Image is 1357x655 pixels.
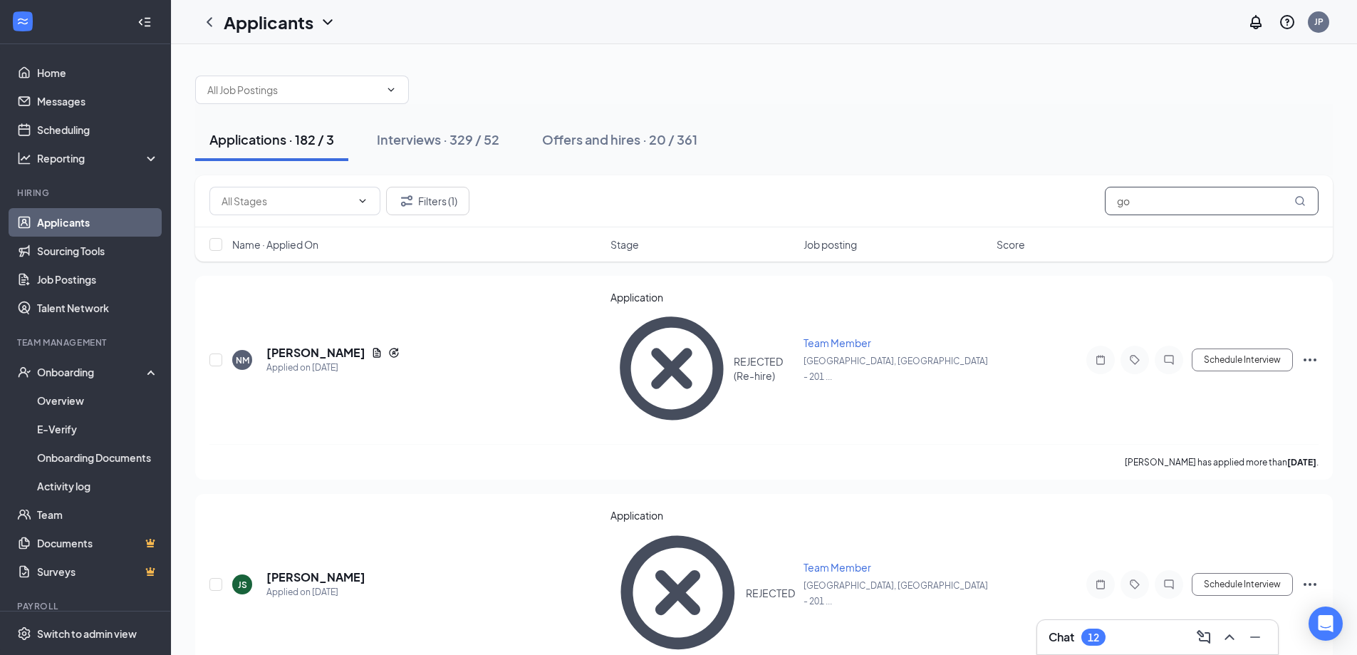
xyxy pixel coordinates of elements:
[232,237,318,252] span: Name · Applied On
[37,626,137,641] div: Switch to admin view
[37,500,159,529] a: Team
[804,356,988,382] span: [GEOGRAPHIC_DATA], [GEOGRAPHIC_DATA] - 201 ...
[236,354,249,366] div: NM
[37,557,159,586] a: SurveysCrown
[37,237,159,265] a: Sourcing Tools
[209,130,334,148] div: Applications · 182 / 3
[1092,579,1109,590] svg: Note
[266,361,400,375] div: Applied on [DATE]
[1126,354,1143,366] svg: Tag
[37,87,159,115] a: Messages
[16,14,30,29] svg: WorkstreamLogo
[1049,629,1074,645] h3: Chat
[266,569,365,585] h5: [PERSON_NAME]
[804,237,857,252] span: Job posting
[804,336,871,349] span: Team Member
[1279,14,1296,31] svg: QuestionInfo
[610,307,733,430] svg: CrossCircle
[1244,626,1267,649] button: Minimize
[386,187,469,215] button: Filter Filters (1)
[1314,16,1324,28] div: JP
[371,347,383,359] svg: Document
[1126,579,1143,590] svg: Tag
[1195,629,1212,646] svg: ComposeMessage
[37,294,159,322] a: Talent Network
[1221,629,1238,646] svg: ChevronUp
[1309,607,1343,641] div: Open Intercom Messenger
[37,443,159,472] a: Onboarding Documents
[17,600,156,612] div: Payroll
[37,58,159,87] a: Home
[17,626,31,641] svg: Settings
[37,151,160,165] div: Reporting
[17,336,156,349] div: Team Management
[266,345,365,361] h5: [PERSON_NAME]
[1301,576,1319,593] svg: Ellipses
[37,265,159,294] a: Job Postings
[37,472,159,500] a: Activity log
[266,585,365,599] div: Applied on [DATE]
[1301,351,1319,368] svg: Ellipses
[1287,457,1316,468] b: [DATE]
[385,84,397,96] svg: ChevronDown
[610,508,795,522] div: Application
[1125,456,1319,468] p: [PERSON_NAME] has applied more than .
[357,195,368,207] svg: ChevronDown
[610,237,639,252] span: Stage
[746,586,795,600] div: REJECTED
[1105,187,1319,215] input: Search in applications
[207,82,380,98] input: All Job Postings
[997,237,1025,252] span: Score
[1247,14,1264,31] svg: Notifications
[610,290,795,304] div: Application
[1160,579,1177,590] svg: ChatInactive
[17,151,31,165] svg: Analysis
[1092,354,1109,366] svg: Note
[377,130,499,148] div: Interviews · 329 / 52
[201,14,218,31] svg: ChevronLeft
[734,354,795,383] div: REJECTED (Re-hire)
[804,561,871,574] span: Team Member
[37,208,159,237] a: Applicants
[1088,631,1099,644] div: 12
[238,579,247,591] div: JS
[224,10,313,34] h1: Applicants
[319,14,336,31] svg: ChevronDown
[804,580,988,607] span: [GEOGRAPHIC_DATA], [GEOGRAPHIC_DATA] - 201 ...
[17,187,156,199] div: Hiring
[37,415,159,443] a: E-Verify
[1218,626,1241,649] button: ChevronUp
[17,365,31,379] svg: UserCheck
[388,347,400,359] svg: Reapply
[37,386,159,415] a: Overview
[1192,573,1293,596] button: Schedule Interview
[37,115,159,144] a: Scheduling
[137,15,152,29] svg: Collapse
[542,130,697,148] div: Offers and hires · 20 / 361
[1247,629,1264,646] svg: Minimize
[398,192,415,210] svg: Filter
[1160,354,1177,366] svg: ChatInactive
[222,193,351,209] input: All Stages
[1294,195,1306,207] svg: MagnifyingGlass
[1192,349,1293,371] button: Schedule Interview
[1192,626,1215,649] button: ComposeMessage
[37,529,159,557] a: DocumentsCrown
[37,365,147,379] div: Onboarding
